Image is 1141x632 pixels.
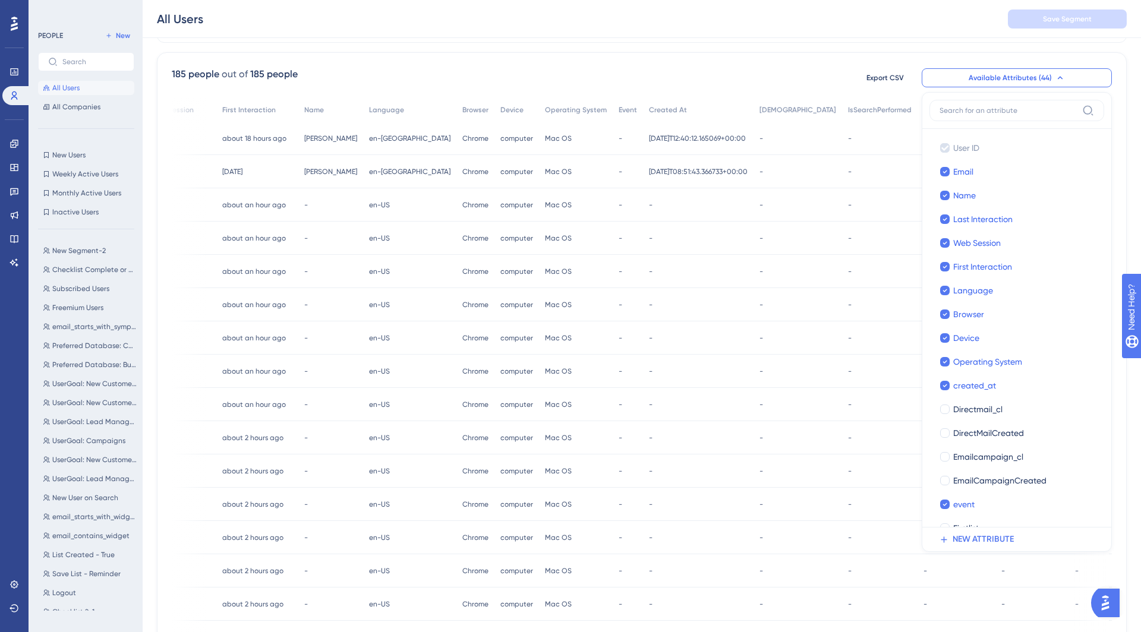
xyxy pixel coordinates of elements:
[953,497,975,511] span: event
[157,11,203,27] div: All Users
[848,167,852,176] span: -
[545,599,572,609] span: Mac OS
[462,233,488,243] span: Chrome
[619,400,622,409] span: -
[953,260,1012,274] span: First Interaction
[545,105,607,115] span: Operating System
[222,533,283,542] time: about 2 hours ago
[369,200,390,210] span: en-US
[649,300,653,309] span: -
[222,567,283,575] time: about 2 hours ago
[38,244,141,258] button: New Segment-2
[52,284,109,293] span: Subscribed Users
[38,301,141,315] button: Freemium Users
[866,73,904,83] span: Export CSV
[462,400,488,409] span: Chrome
[545,566,572,576] span: Mac OS
[38,31,63,40] div: PEOPLE
[369,233,390,243] span: en-US
[52,531,130,541] span: email_contains_widget
[649,200,653,210] span: -
[38,148,134,162] button: New Users
[462,433,488,443] span: Chrome
[619,233,622,243] span: -
[304,333,308,343] span: -
[500,300,533,309] span: computer
[619,466,622,476] span: -
[500,267,533,276] span: computer
[855,68,915,87] button: Export CSV
[52,493,118,503] span: New User on Search
[649,566,653,576] span: -
[304,433,308,443] span: -
[38,396,141,410] button: UserGoal: New Customers, Campaigns
[848,300,852,309] span: -
[52,341,137,350] span: Preferred Database: Consumer
[369,466,390,476] span: en-US
[222,301,286,309] time: about an hour ago
[38,186,134,200] button: Monthly Active Users
[1001,566,1005,576] span: -
[462,366,488,376] span: Chrome
[759,200,763,210] span: -
[545,366,572,376] span: Mac OS
[304,134,357,143] span: [PERSON_NAME]
[969,73,1052,83] span: Available Attributes (44)
[38,453,141,467] button: UserGoal: New Customers
[848,200,852,210] span: -
[369,105,404,115] span: Language
[369,566,390,576] span: en-US
[462,167,488,176] span: Chrome
[848,400,852,409] span: -
[52,569,121,579] span: Save List - Reminder
[38,548,141,562] button: List Created - True
[619,200,622,210] span: -
[38,320,141,334] button: email_starts_with_symphony
[649,267,653,276] span: -
[953,307,984,321] span: Browser
[369,167,450,176] span: en-[GEOGRAPHIC_DATA]
[759,500,763,509] span: -
[848,433,852,443] span: -
[649,466,653,476] span: -
[759,300,763,309] span: -
[545,134,572,143] span: Mac OS
[101,29,134,43] button: New
[848,466,852,476] span: -
[500,533,533,542] span: computer
[500,599,533,609] span: computer
[151,105,194,115] span: Web Session
[38,415,141,429] button: UserGoal: Lead Management, Campaigns
[953,532,1014,546] span: NEW ATTRIBUTE
[759,599,763,609] span: -
[759,134,763,143] span: -
[304,566,308,576] span: -
[38,167,134,181] button: Weekly Active Users
[52,588,76,598] span: Logout
[848,533,852,542] span: -
[38,510,141,524] button: email_starts_with_widget
[462,105,488,115] span: Browser
[222,600,283,608] time: about 2 hours ago
[52,379,137,388] span: UserGoal: New Customers, Lead Management
[619,167,622,176] span: -
[222,67,248,81] div: out of
[52,398,137,407] span: UserGoal: New Customers, Campaigns
[759,400,763,409] span: -
[545,300,572,309] span: Mac OS
[1008,10,1127,29] button: Save Segment
[848,500,852,509] span: -
[222,434,283,442] time: about 2 hours ago
[369,333,390,343] span: en-US
[848,134,852,143] span: -
[462,599,488,609] span: Chrome
[953,450,1023,464] span: Emailcampaign_cl
[500,105,524,115] span: Device
[52,169,118,179] span: Weekly Active Users
[619,333,622,343] span: -
[1001,599,1005,609] span: -
[500,400,533,409] span: computer
[619,105,637,115] span: Event
[545,167,572,176] span: Mac OS
[369,533,390,542] span: en-US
